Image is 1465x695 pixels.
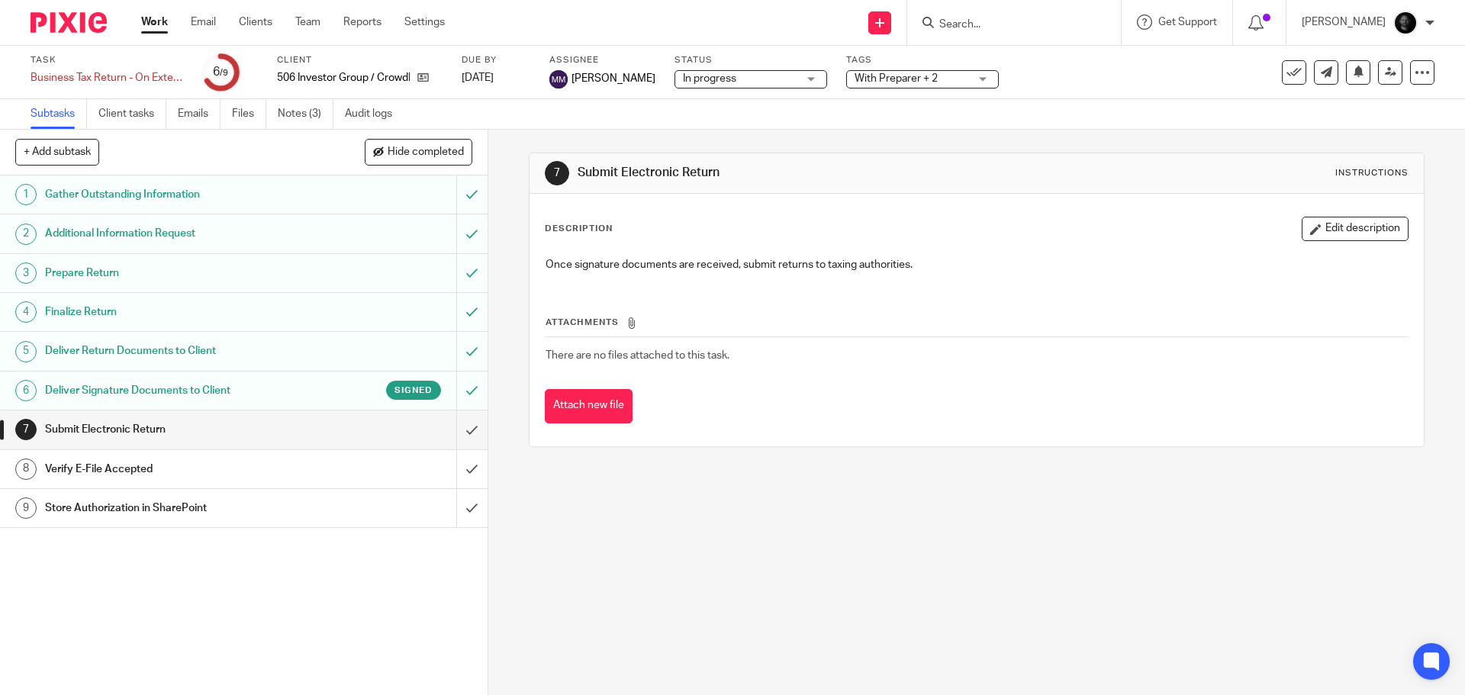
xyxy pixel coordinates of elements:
[45,379,309,402] h1: Deliver Signature Documents to Client
[15,380,37,401] div: 6
[98,99,166,129] a: Client tasks
[1158,17,1217,27] span: Get Support
[855,73,938,84] span: With Preparer + 2
[546,350,729,361] span: There are no files attached to this task.
[15,301,37,323] div: 4
[15,262,37,284] div: 3
[549,70,568,88] img: svg%3E
[31,54,183,66] label: Task
[546,257,1407,272] p: Once signature documents are received, submit returns to taxing authorities.
[15,184,37,205] div: 1
[15,459,37,480] div: 8
[549,54,655,66] label: Assignee
[141,14,168,30] a: Work
[1393,11,1418,35] img: Chris.jpg
[846,54,999,66] label: Tags
[45,418,309,441] h1: Submit Electronic Return
[45,183,309,206] h1: Gather Outstanding Information
[683,73,736,84] span: In progress
[15,139,99,165] button: + Add subtask
[546,318,619,327] span: Attachments
[31,70,183,85] div: Business Tax Return - On Extension - Crystal View
[343,14,382,30] a: Reports
[191,14,216,30] a: Email
[213,63,228,81] div: 6
[404,14,445,30] a: Settings
[295,14,320,30] a: Team
[572,71,655,86] span: [PERSON_NAME]
[938,18,1075,32] input: Search
[45,301,309,323] h1: Finalize Return
[394,384,433,397] span: Signed
[675,54,827,66] label: Status
[277,70,410,85] p: 506 Investor Group / CrowdDD
[232,99,266,129] a: Files
[31,99,87,129] a: Subtasks
[462,72,494,83] span: [DATE]
[239,14,272,30] a: Clients
[1302,217,1409,241] button: Edit description
[31,12,107,33] img: Pixie
[578,165,1009,181] h1: Submit Electronic Return
[45,497,309,520] h1: Store Authorization in SharePoint
[545,161,569,185] div: 7
[220,69,228,77] small: /9
[277,54,443,66] label: Client
[462,54,530,66] label: Due by
[15,419,37,440] div: 7
[345,99,404,129] a: Audit logs
[45,458,309,481] h1: Verify E-File Accepted
[45,222,309,245] h1: Additional Information Request
[545,389,633,423] button: Attach new file
[1335,167,1409,179] div: Instructions
[15,497,37,519] div: 9
[278,99,333,129] a: Notes (3)
[545,223,613,235] p: Description
[388,146,464,159] span: Hide completed
[365,139,472,165] button: Hide completed
[178,99,221,129] a: Emails
[15,224,37,245] div: 2
[45,262,309,285] h1: Prepare Return
[45,339,309,362] h1: Deliver Return Documents to Client
[1302,14,1386,30] p: [PERSON_NAME]
[15,341,37,362] div: 5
